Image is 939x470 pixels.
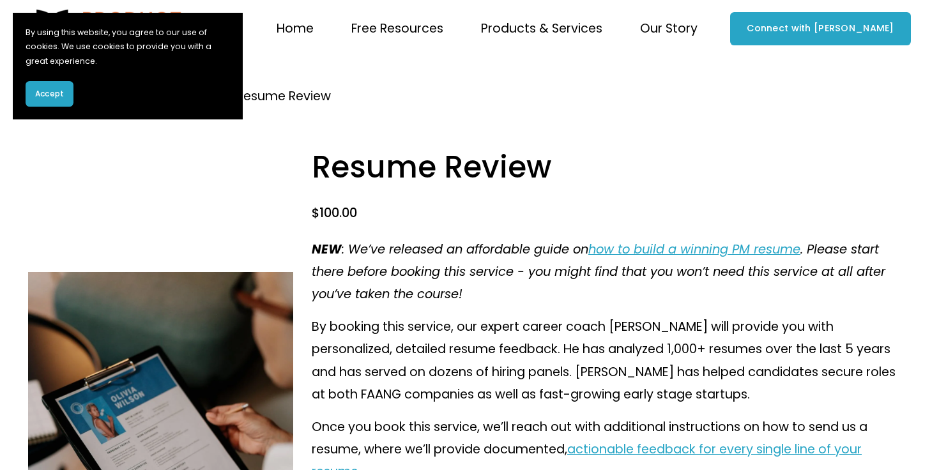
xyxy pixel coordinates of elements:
[13,13,243,119] section: Cookie banner
[481,17,602,40] span: Products & Services
[730,12,911,45] a: Connect with [PERSON_NAME]
[28,10,184,48] img: Product Teacher
[351,17,443,40] span: Free Resources
[26,26,230,68] p: By using this website, you agree to our use of cookies. We use cookies to provide you with a grea...
[312,241,885,303] em: . Please start there before booking this service - you might find that you won’t need this servic...
[342,241,588,258] em: : We’ve released an affordable guide on
[35,88,64,100] span: Accept
[640,17,698,40] span: Our Story
[351,16,443,41] a: folder dropdown
[481,16,602,41] a: folder dropdown
[588,241,800,258] a: how to build a winning PM resume
[312,204,911,222] div: $100.00
[640,16,698,41] a: folder dropdown
[312,146,911,189] h1: Resume Review
[312,241,342,258] em: NEW
[277,16,314,41] a: Home
[26,81,73,107] button: Accept
[312,315,911,406] p: By booking this service, our expert career coach [PERSON_NAME] will provide you with personalized...
[236,87,331,105] a: Resume Review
